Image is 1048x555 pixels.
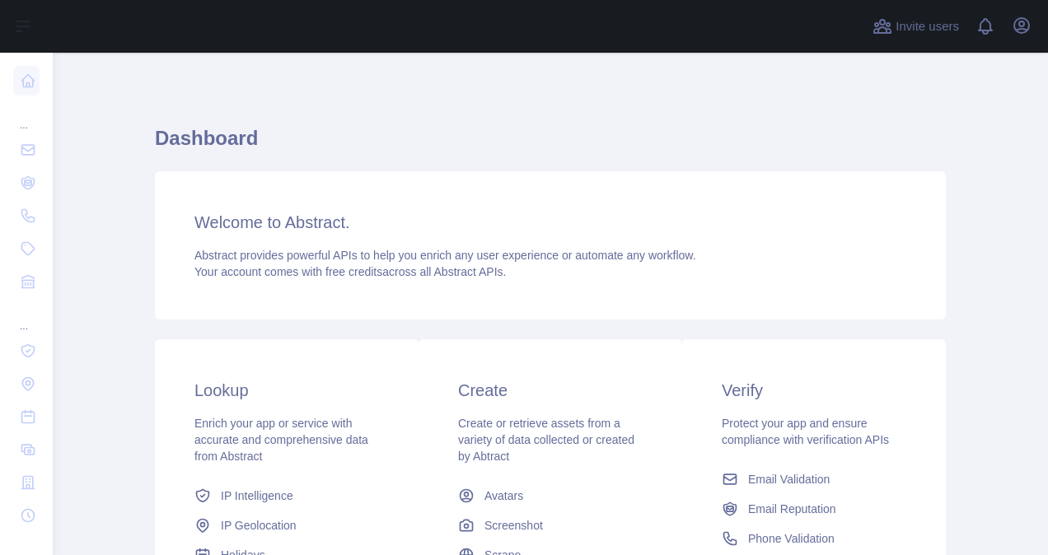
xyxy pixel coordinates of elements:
a: Email Reputation [715,494,913,524]
a: Email Validation [715,464,913,494]
span: Protect your app and ensure compliance with verification APIs [722,417,889,446]
span: free credits [325,265,382,278]
h3: Lookup [194,379,379,402]
span: Avatars [484,487,523,504]
span: IP Intelligence [221,487,293,504]
span: Screenshot [484,517,543,534]
span: Invite users [896,17,959,36]
span: Your account comes with across all Abstract APIs. [194,265,506,278]
span: Enrich your app or service with accurate and comprehensive data from Abstract [194,417,368,463]
div: ... [13,99,40,132]
a: Phone Validation [715,524,913,553]
span: Phone Validation [748,530,835,547]
span: Email Validation [748,471,830,487]
a: IP Intelligence [188,481,386,511]
button: Invite users [869,13,962,40]
h1: Dashboard [155,125,946,165]
span: IP Geolocation [221,517,297,534]
h3: Verify [722,379,906,402]
h3: Create [458,379,643,402]
a: Screenshot [451,511,649,540]
h3: Welcome to Abstract. [194,211,906,234]
div: ... [13,300,40,333]
span: Email Reputation [748,501,836,517]
span: Create or retrieve assets from a variety of data collected or created by Abtract [458,417,634,463]
a: Avatars [451,481,649,511]
a: IP Geolocation [188,511,386,540]
span: Abstract provides powerful APIs to help you enrich any user experience or automate any workflow. [194,249,696,262]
